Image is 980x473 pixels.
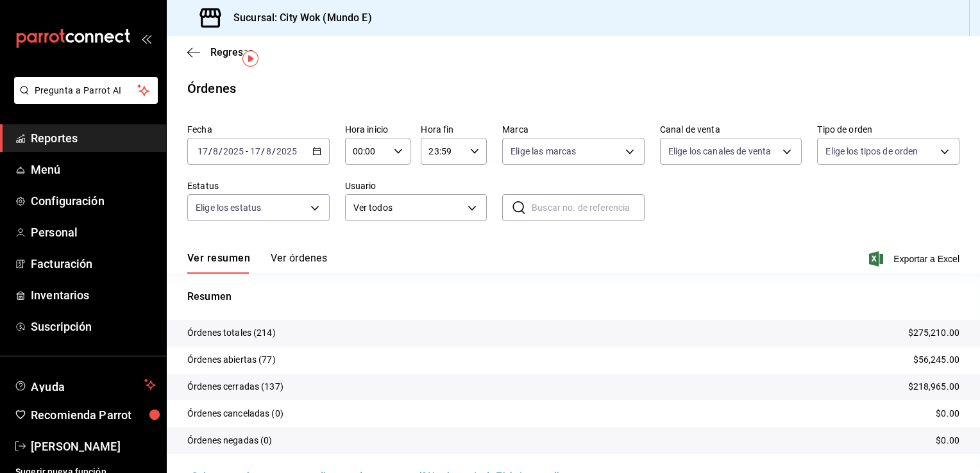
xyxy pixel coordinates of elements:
[187,326,276,340] p: Órdenes totales (214)
[31,192,156,210] span: Configuración
[187,289,959,304] p: Resumen
[31,224,156,241] span: Personal
[187,46,253,58] button: Regresar
[242,51,258,67] img: Tooltip marker
[212,146,219,156] input: --
[908,380,959,394] p: $218,965.00
[660,125,802,134] label: Canal de venta
[511,145,576,158] span: Elige las marcas
[345,125,411,134] label: Hora inicio
[31,406,156,424] span: Recomienda Parrot
[141,33,151,44] button: open_drawer_menu
[345,181,487,190] label: Usuario
[31,129,156,147] span: Reportes
[223,146,244,156] input: ----
[208,146,212,156] span: /
[31,438,156,455] span: [PERSON_NAME]
[261,146,265,156] span: /
[936,407,959,420] p: $0.00
[908,326,959,340] p: $275,210.00
[187,181,330,190] label: Estatus
[817,125,959,134] label: Tipo de orden
[276,146,298,156] input: ----
[196,201,261,214] span: Elige los estatus
[532,195,645,220] input: Buscar no. de referencia
[936,434,959,447] p: $0.00
[219,146,223,156] span: /
[421,125,487,134] label: Hora fin
[187,434,273,447] p: Órdenes negadas (0)
[187,380,283,394] p: Órdenes cerradas (137)
[187,79,236,98] div: Órdenes
[502,125,645,134] label: Marca
[223,10,372,26] h3: Sucursal: City Wok (Mundo E)
[210,46,253,58] span: Regresar
[187,353,276,367] p: Órdenes abiertas (77)
[14,77,158,104] button: Pregunta a Parrot AI
[668,145,771,158] span: Elige los canales de venta
[187,252,250,274] button: Ver resumen
[35,84,138,97] span: Pregunta a Parrot AI
[913,353,959,367] p: $56,245.00
[249,146,261,156] input: --
[271,252,327,274] button: Ver órdenes
[31,286,156,304] span: Inventarios
[246,146,248,156] span: -
[266,146,272,156] input: --
[187,125,330,134] label: Fecha
[872,251,959,267] button: Exportar a Excel
[187,252,327,274] div: navigation tabs
[825,145,918,158] span: Elige los tipos de orden
[9,93,158,106] a: Pregunta a Parrot AI
[272,146,276,156] span: /
[197,146,208,156] input: --
[353,201,464,215] span: Ver todos
[31,377,139,392] span: Ayuda
[31,161,156,178] span: Menú
[31,318,156,335] span: Suscripción
[187,407,283,420] p: Órdenes canceladas (0)
[31,255,156,272] span: Facturación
